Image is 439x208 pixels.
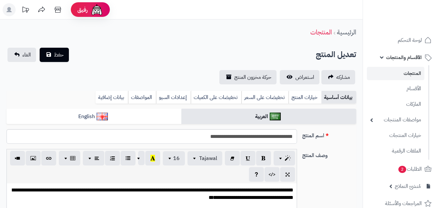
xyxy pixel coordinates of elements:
span: Tajawal [199,154,217,162]
a: الرئيسية [337,27,356,37]
a: الماركات [367,97,424,111]
span: المراجعات والأسئلة [385,199,422,208]
a: بيانات إضافية [96,91,128,104]
a: تحديثات المنصة [17,3,33,18]
a: تخفيضات على السعر [241,91,289,104]
a: الأقسام [367,82,424,96]
span: لوحة التحكم [398,36,422,45]
a: خيارات المنتجات [367,128,424,142]
a: إعدادات السيو [156,91,191,104]
a: المواصفات [128,91,156,104]
span: رفيق [77,6,88,14]
span: 16 [173,154,180,162]
a: مواصفات المنتجات [367,113,424,127]
a: بيانات أساسية [321,91,356,104]
img: العربية [270,113,281,120]
a: الغاء [7,48,36,62]
img: English [97,113,108,120]
a: حركة مخزون المنتج [219,70,277,84]
button: 16 [163,151,185,165]
span: مشاركه [336,73,350,81]
button: Tajawal [187,151,222,165]
button: حفظ [40,48,69,62]
label: اسم المنتج [300,129,359,140]
h2: تعديل المنتج [316,48,356,61]
span: استعراض [295,73,314,81]
a: الملفات الرقمية [367,144,424,158]
span: الأقسام والمنتجات [386,53,422,62]
a: خيارات المنتج [289,91,321,104]
span: الطلبات [398,165,422,174]
a: العربية [181,109,356,125]
a: تخفيضات على الكميات [191,91,241,104]
a: لوحة التحكم [367,32,435,48]
img: ai-face.png [90,3,103,16]
a: المنتجات [367,67,424,80]
img: logo-2.png [395,18,433,32]
label: وصف المنتج [300,149,359,159]
a: English [6,109,181,125]
span: 2 [398,166,406,173]
span: الغاء [22,51,31,59]
a: مشاركه [321,70,355,84]
span: حفظ [54,51,64,59]
span: مُنشئ النماذج [395,182,421,191]
span: حركة مخزون المنتج [234,73,271,81]
a: المنتجات [310,27,332,37]
a: الطلبات2 [367,161,435,177]
a: استعراض [280,70,319,84]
